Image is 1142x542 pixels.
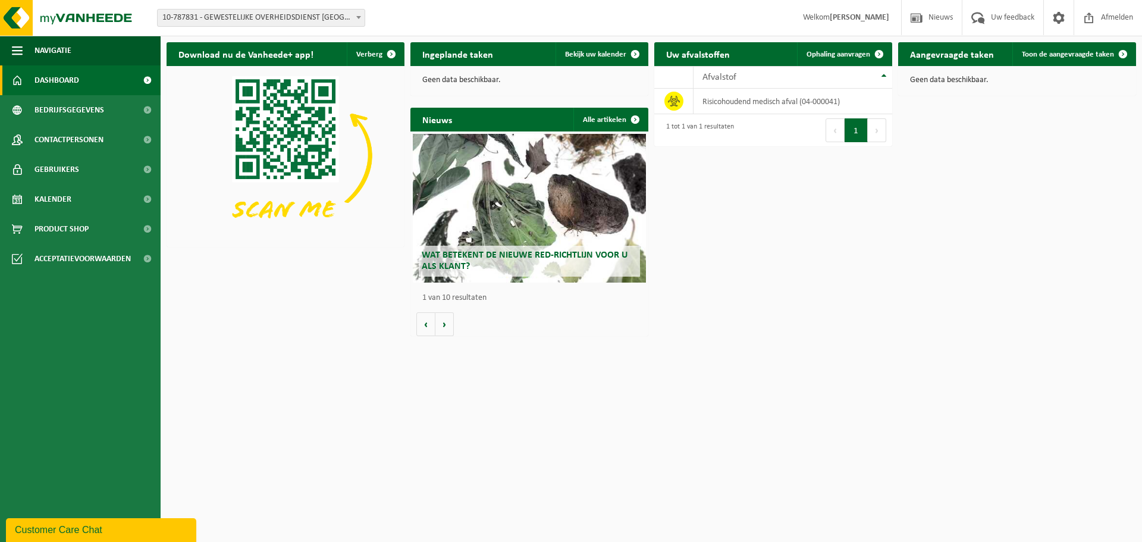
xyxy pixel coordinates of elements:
a: Ophaling aanvragen [797,42,891,66]
p: Geen data beschikbaar. [422,76,636,84]
span: Bedrijfsgegevens [34,95,104,125]
span: 10-787831 - GEWESTELIJKE OVERHEIDSDIENST BRUSSEL (BRUCEFO) - ANDERLECHT [157,9,365,27]
a: Alle artikelen [573,108,647,131]
button: Volgende [435,312,454,336]
span: Contactpersonen [34,125,103,155]
span: Afvalstof [702,73,736,82]
button: Vorige [416,312,435,336]
a: Wat betekent de nieuwe RED-richtlijn voor u als klant? [413,134,646,283]
a: Bekijk uw kalender [556,42,647,66]
span: Wat betekent de nieuwe RED-richtlijn voor u als klant? [422,250,628,271]
strong: [PERSON_NAME] [830,13,889,22]
button: Verberg [347,42,403,66]
p: 1 van 10 resultaten [422,294,642,302]
span: Kalender [34,184,71,214]
span: Verberg [356,51,382,58]
td: risicohoudend medisch afval (04-000041) [694,89,892,114]
iframe: chat widget [6,516,199,542]
div: 1 tot 1 van 1 resultaten [660,117,734,143]
h2: Ingeplande taken [410,42,505,65]
span: Ophaling aanvragen [807,51,870,58]
h2: Aangevraagde taken [898,42,1006,65]
img: Download de VHEPlus App [167,66,404,245]
a: Toon de aangevraagde taken [1012,42,1135,66]
span: Product Shop [34,214,89,244]
button: Previous [826,118,845,142]
span: Gebruikers [34,155,79,184]
h2: Uw afvalstoffen [654,42,742,65]
span: Dashboard [34,65,79,95]
button: 1 [845,118,868,142]
span: Toon de aangevraagde taken [1022,51,1114,58]
span: Bekijk uw kalender [565,51,626,58]
span: 10-787831 - GEWESTELIJKE OVERHEIDSDIENST BRUSSEL (BRUCEFO) - ANDERLECHT [158,10,365,26]
button: Next [868,118,886,142]
h2: Download nu de Vanheede+ app! [167,42,325,65]
span: Acceptatievoorwaarden [34,244,131,274]
p: Geen data beschikbaar. [910,76,1124,84]
span: Navigatie [34,36,71,65]
h2: Nieuws [410,108,464,131]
